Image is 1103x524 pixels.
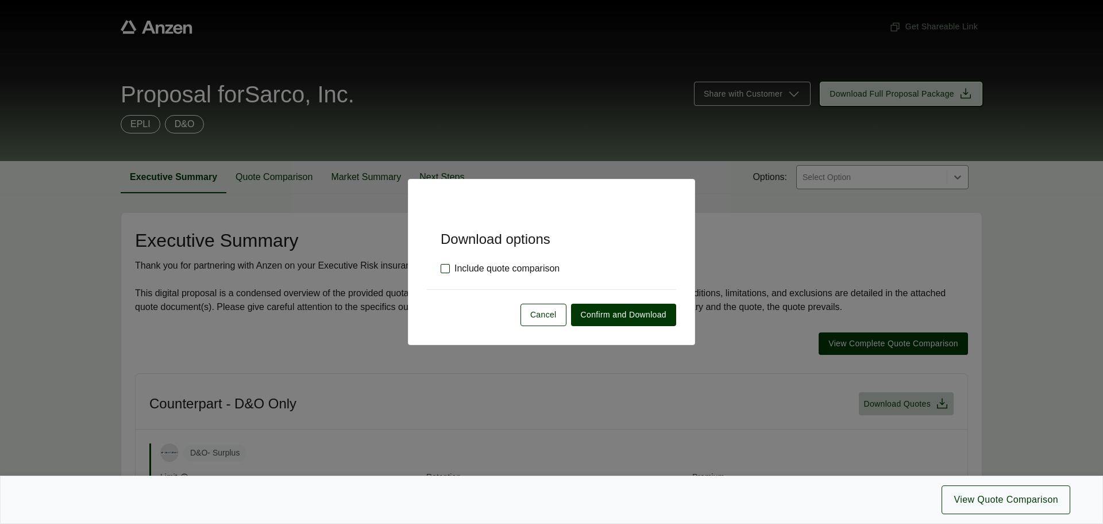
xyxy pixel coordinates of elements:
label: Include quote comparison [441,262,560,276]
span: Cancel [530,309,557,321]
button: Confirm and Download [571,304,676,326]
span: Confirm and Download [581,309,666,321]
span: View Quote Comparison [954,493,1058,507]
button: Cancel [520,304,566,326]
button: View Quote Comparison [942,485,1070,514]
h5: Download options [427,212,676,248]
